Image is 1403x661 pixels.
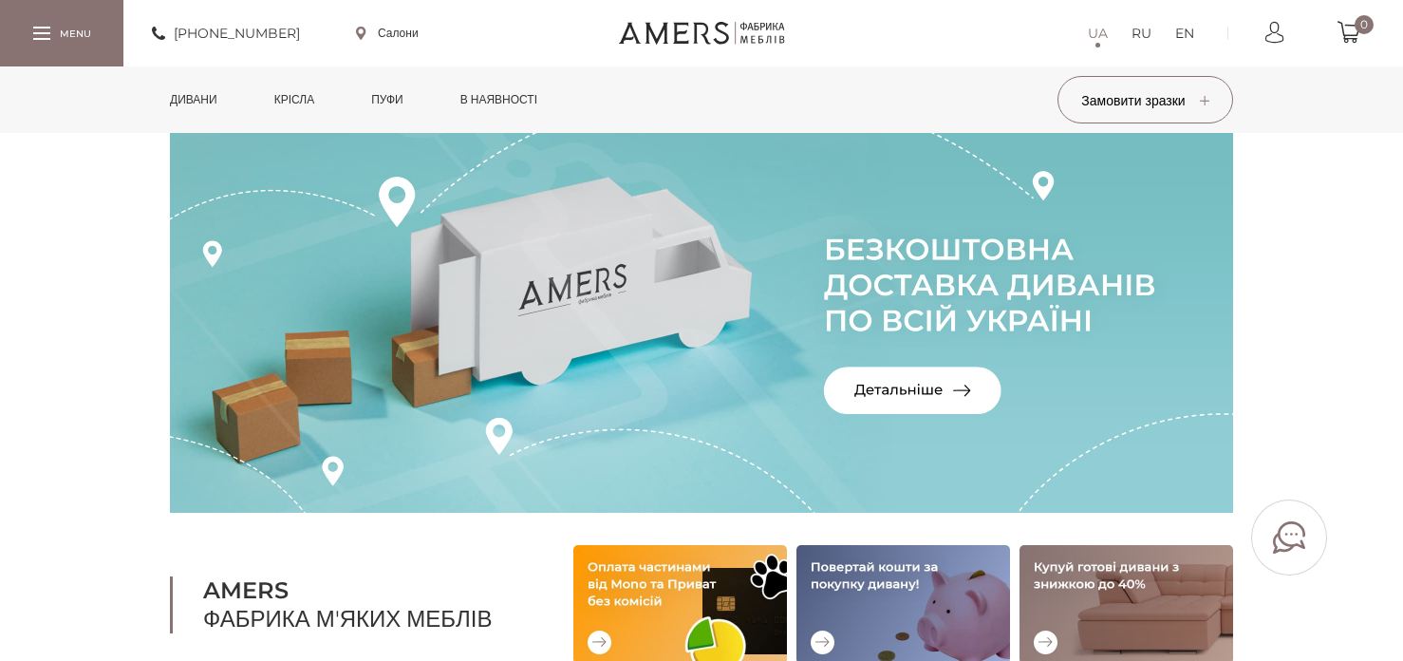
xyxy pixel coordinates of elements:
[1081,92,1208,109] span: Замовити зразки
[1355,15,1374,34] span: 0
[170,576,526,633] h1: Фабрика м'яких меблів
[1175,22,1194,45] a: EN
[357,66,418,133] a: Пуфи
[356,25,419,42] a: Салони
[1088,22,1108,45] a: UA
[1057,76,1233,123] button: Замовити зразки
[260,66,328,133] a: Крісла
[203,576,526,605] b: AMERS
[152,22,300,45] a: [PHONE_NUMBER]
[446,66,552,133] a: в наявності
[1132,22,1151,45] a: RU
[156,66,232,133] a: Дивани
